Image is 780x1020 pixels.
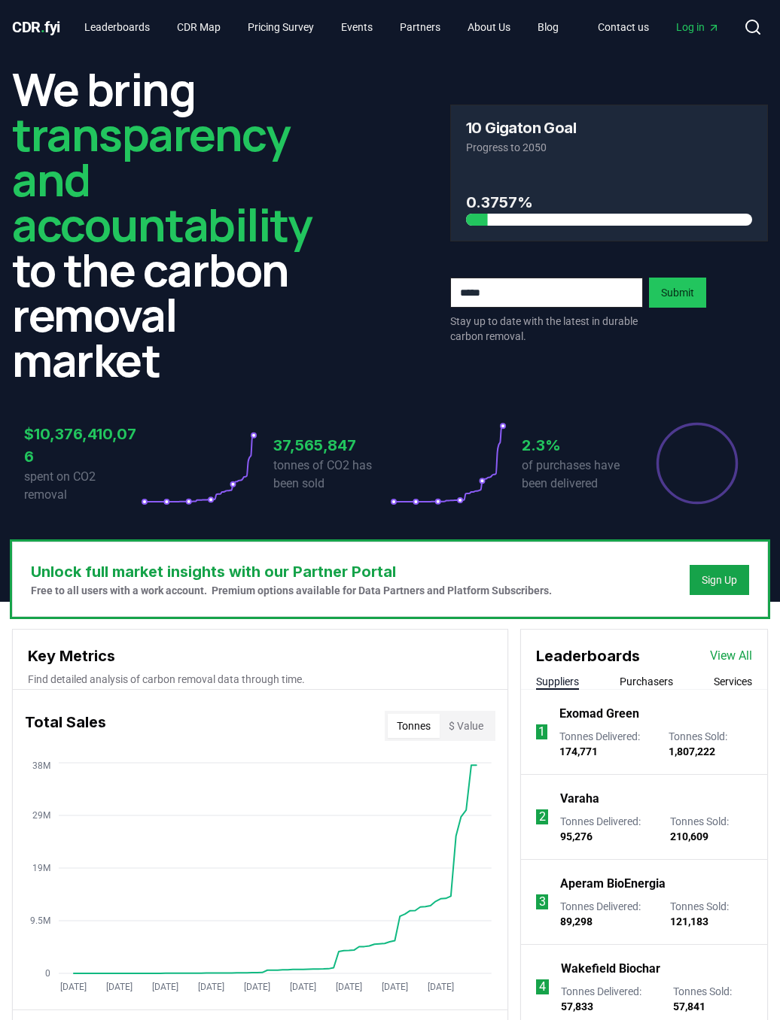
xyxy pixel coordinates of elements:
span: CDR fyi [12,18,60,36]
button: Suppliers [536,674,579,689]
tspan: [DATE] [152,982,178,992]
tspan: [DATE] [382,982,408,992]
h3: Leaderboards [536,645,640,667]
a: About Us [456,14,523,41]
p: Tonnes Delivered : [561,984,658,1014]
span: 174,771 [559,745,598,757]
h3: 0.3757% [466,191,752,214]
p: Stay up to date with the latest in durable carbon removal. [450,314,643,344]
span: . [41,18,45,36]
a: Events [329,14,385,41]
a: Pricing Survey [236,14,326,41]
p: of purchases have been delivered [522,457,638,493]
p: Find detailed analysis of carbon removal data through time. [28,672,492,687]
div: Percentage of sales delivered [655,421,739,505]
p: spent on CO2 removal [24,468,141,504]
tspan: [DATE] [290,982,316,992]
tspan: [DATE] [198,982,224,992]
span: 121,183 [670,915,708,927]
h2: We bring to the carbon removal market [12,66,330,382]
tspan: [DATE] [336,982,362,992]
tspan: [DATE] [106,982,133,992]
a: Leaderboards [72,14,162,41]
a: View All [710,647,752,665]
a: Log in [664,14,732,41]
p: Progress to 2050 [466,140,752,155]
tspan: [DATE] [428,982,454,992]
p: Tonnes Sold : [673,984,752,1014]
h3: Total Sales [25,711,106,741]
button: Submit [649,278,706,308]
p: Tonnes Delivered : [559,729,654,759]
span: transparency and accountability [12,103,312,255]
nav: Main [72,14,571,41]
a: Wakefield Biochar [561,960,660,978]
tspan: [DATE] [244,982,270,992]
a: Aperam BioEnergia [560,875,666,893]
button: Services [714,674,752,689]
button: $ Value [440,714,492,738]
h3: 10 Gigaton Goal [466,120,576,135]
h3: Key Metrics [28,645,492,667]
span: 1,807,222 [669,745,715,757]
tspan: 0 [45,968,50,979]
p: Tonnes Sold : [669,729,752,759]
p: Tonnes Sold : [670,814,752,844]
h3: 2.3% [522,434,638,457]
a: Blog [526,14,571,41]
a: Exomad Green [559,705,639,723]
a: Partners [388,14,452,41]
p: 4 [539,978,546,996]
tspan: [DATE] [60,982,87,992]
span: Log in [676,20,720,35]
tspan: 38M [32,760,50,771]
p: 3 [539,893,546,911]
button: Sign Up [690,565,749,595]
p: 2 [539,808,546,826]
span: 95,276 [560,830,593,842]
p: tonnes of CO2 has been sold [273,457,390,493]
a: Sign Up [702,572,737,587]
p: Tonnes Delivered : [560,814,655,844]
button: Tonnes [388,714,440,738]
a: Varaha [560,790,599,808]
h3: 37,565,847 [273,434,390,457]
span: 210,609 [670,830,708,842]
span: 89,298 [560,915,593,927]
a: Contact us [586,14,661,41]
tspan: 29M [32,810,50,821]
h3: $10,376,410,076 [24,423,141,468]
p: 1 [538,723,545,741]
a: CDR Map [165,14,233,41]
span: 57,841 [673,1000,705,1012]
span: 57,833 [561,1000,593,1012]
button: Purchasers [620,674,673,689]
p: Tonnes Sold : [670,899,752,929]
p: Tonnes Delivered : [560,899,655,929]
nav: Main [586,14,732,41]
tspan: 19M [32,863,50,873]
tspan: 9.5M [30,915,50,926]
a: CDR.fyi [12,17,60,38]
p: Free to all users with a work account. Premium options available for Data Partners and Platform S... [31,583,552,598]
h3: Unlock full market insights with our Partner Portal [31,560,552,583]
